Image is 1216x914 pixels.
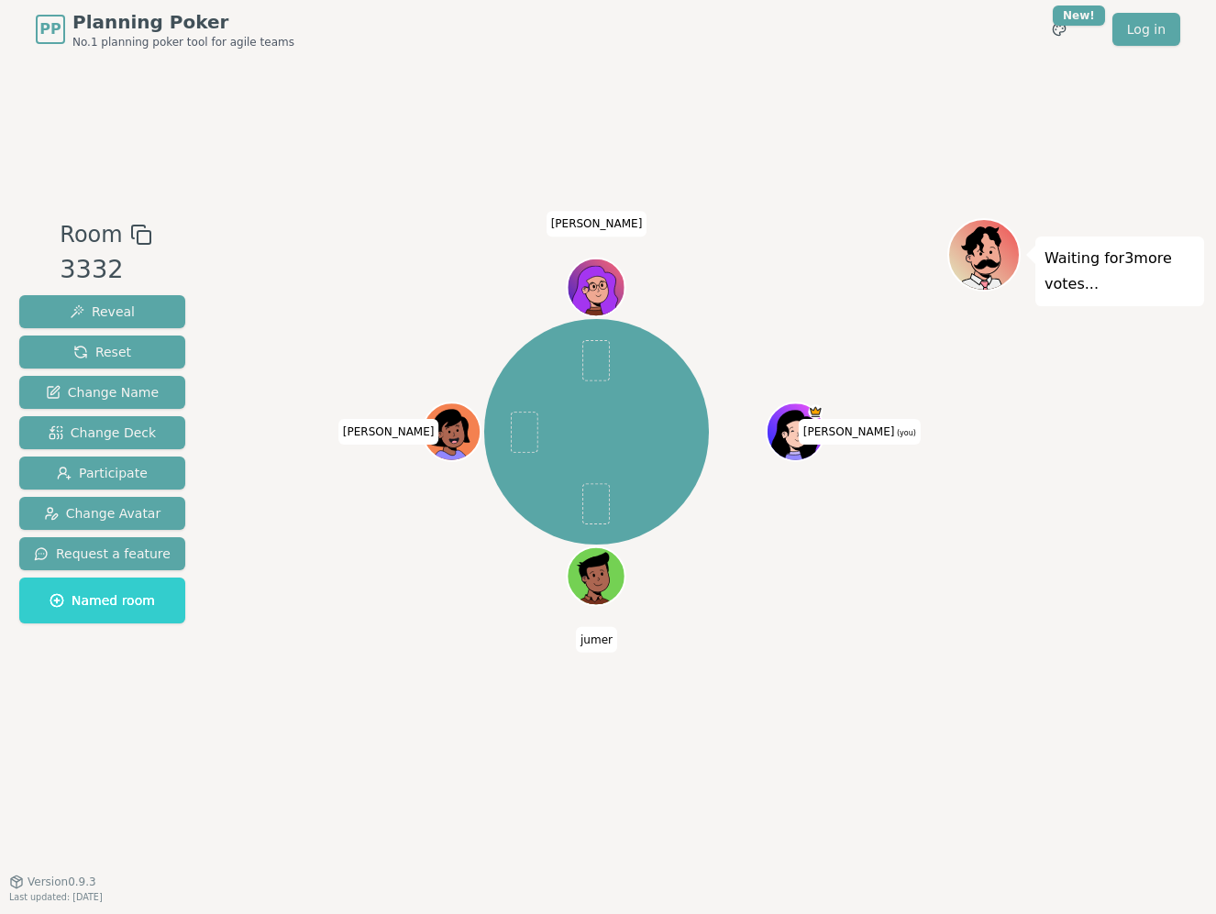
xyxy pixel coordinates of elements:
button: Version0.9.3 [9,875,96,889]
button: Participate [19,457,185,490]
span: Reset [73,343,131,361]
a: PPPlanning PokerNo.1 planning poker tool for agile teams [36,9,294,50]
span: (you) [894,429,916,437]
span: Click to change your name [576,627,617,653]
button: Named room [19,578,185,623]
span: Change Name [46,383,159,402]
span: Reveal [70,303,135,321]
button: Click to change your avatar [768,405,823,459]
span: Room [60,218,122,251]
span: Change Deck [49,424,156,442]
button: Request a feature [19,537,185,570]
span: PP [39,18,61,40]
button: Reveal [19,295,185,328]
span: Thomas is the host [809,405,824,420]
span: Click to change your name [547,211,647,237]
div: 3332 [60,251,151,289]
button: New! [1043,13,1076,46]
span: No.1 planning poker tool for agile teams [72,35,294,50]
button: Change Name [19,376,185,409]
span: Last updated: [DATE] [9,892,103,902]
span: Participate [57,464,148,482]
p: Waiting for 3 more votes... [1045,246,1195,297]
span: Version 0.9.3 [28,875,96,889]
span: Request a feature [34,545,171,563]
span: Change Avatar [44,504,161,523]
button: Change Avatar [19,497,185,530]
div: New! [1053,6,1105,26]
span: Planning Poker [72,9,294,35]
button: Change Deck [19,416,185,449]
span: Click to change your name [799,419,921,445]
span: Named room [50,591,155,610]
button: Reset [19,336,185,369]
a: Log in [1112,13,1180,46]
span: Click to change your name [338,419,439,445]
